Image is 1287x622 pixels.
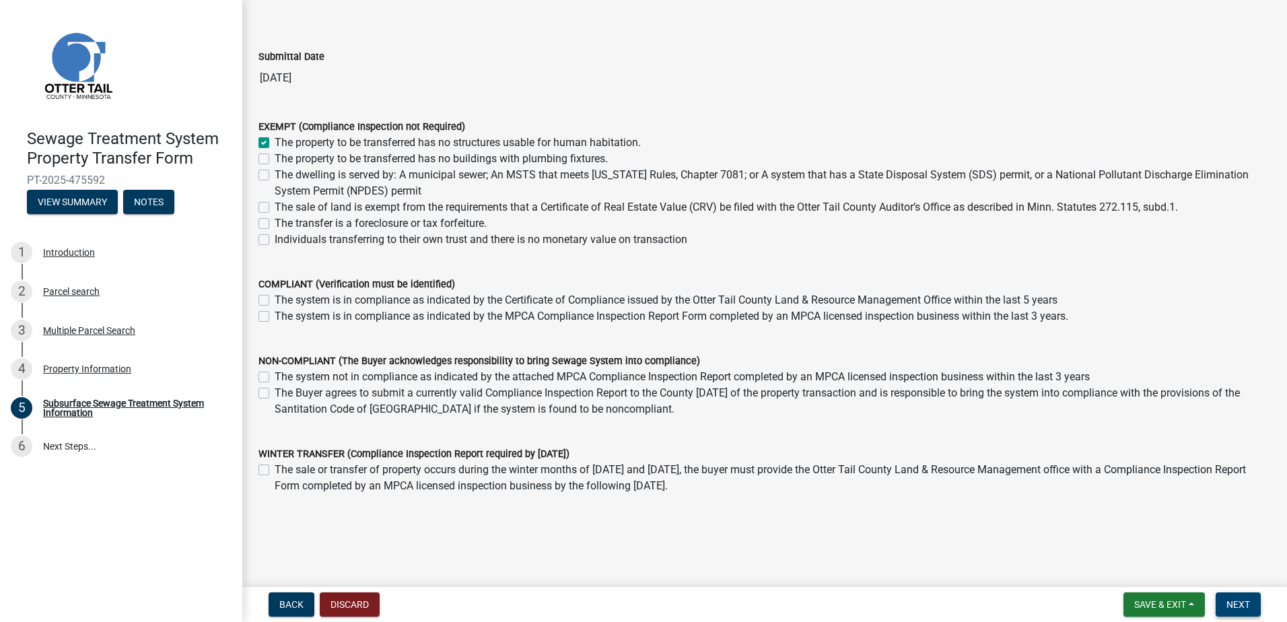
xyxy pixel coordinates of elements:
span: PT-2025-475592 [27,174,215,186]
span: Next [1226,599,1250,610]
label: Submittal Date [258,53,324,62]
label: WINTER TRANSFER (Compliance Inspection Report required by [DATE]) [258,450,569,459]
button: Discard [320,592,380,617]
button: Next [1216,592,1261,617]
h4: Sewage Treatment System Property Transfer Form [27,129,232,168]
div: Introduction [43,248,95,257]
div: Property Information [43,364,131,374]
label: The dwelling is served by: A municipal sewer; An MSTS that meets [US_STATE] Rules, Chapter 7081; ... [275,167,1271,199]
label: The sale or transfer of property occurs during the winter months of [DATE] and [DATE], the buyer ... [275,462,1271,494]
label: NON-COMPLIANT (The Buyer acknowledges responsibility to bring Sewage System into compliance) [258,357,700,366]
label: The sale of land is exempt from the requirements that a Certificate of Real Estate Value (CRV) be... [275,199,1178,215]
span: Back [279,599,304,610]
wm-modal-confirm: Notes [123,197,174,208]
label: The system not in compliance as indicated by the attached MPCA Compliance Inspection Report compl... [275,369,1090,385]
span: Save & Exit [1134,599,1186,610]
label: The Buyer agrees to submit a currently valid Compliance Inspection Report to the County [DATE] of... [275,385,1271,417]
div: 6 [11,436,32,457]
div: 1 [11,242,32,263]
button: Notes [123,190,174,214]
label: The system is in compliance as indicated by the MPCA Compliance Inspection Report Form completed ... [275,308,1068,324]
div: 4 [11,358,32,380]
div: 2 [11,281,32,302]
img: Otter Tail County, Minnesota [27,14,128,115]
label: The transfer is a foreclosure or tax forfeiture. [275,215,487,232]
div: Parcel search [43,287,100,296]
button: View Summary [27,190,118,214]
label: The system is in compliance as indicated by the Certificate of Compliance issued by the Otter Tai... [275,292,1057,308]
div: Subsurface Sewage Treatment System Information [43,399,221,417]
wm-modal-confirm: Summary [27,197,118,208]
label: COMPLIANT (Verification must be identified) [258,280,455,289]
div: 5 [11,397,32,419]
button: Save & Exit [1123,592,1205,617]
label: The property to be transferred has no structures usable for human habitation. [275,135,641,151]
label: EXEMPT (Compliance Inspection not Required) [258,123,465,132]
label: Individuals transferring to their own trust and there is no monetary value on transaction [275,232,687,248]
div: Multiple Parcel Search [43,326,135,335]
div: 3 [11,320,32,341]
button: Back [269,592,314,617]
label: The property to be transferred has no buildings with plumbing fixtures. [275,151,608,167]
